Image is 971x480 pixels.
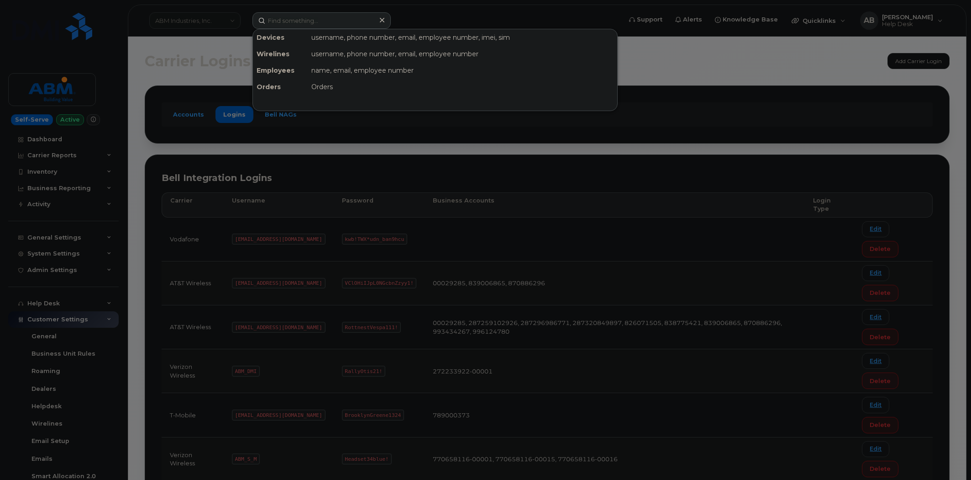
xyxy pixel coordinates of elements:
[253,46,308,62] div: Wirelines
[253,62,308,79] div: Employees
[308,29,617,46] div: username, phone number, email, employee number, imei, sim
[308,62,617,79] div: name, email, employee number
[253,29,308,46] div: Devices
[308,79,617,95] div: Orders
[308,46,617,62] div: username, phone number, email, employee number
[253,79,308,95] div: Orders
